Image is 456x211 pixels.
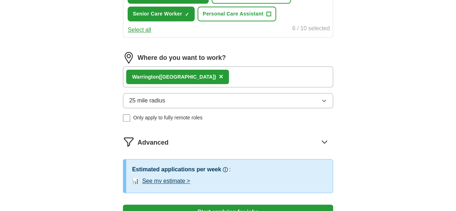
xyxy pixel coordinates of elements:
span: Personal Care Assistant [203,10,264,18]
strong: Wa [132,74,139,80]
span: Senior Care Worker [133,10,182,18]
div: 6 / 10 selected [292,24,330,34]
img: location.png [123,52,134,63]
h3: Estimated applications per week [132,165,221,174]
img: filter [123,136,134,148]
button: 25 mile radius [123,93,333,108]
button: × [219,71,223,82]
button: Personal Care Assistant [198,6,276,21]
span: 📊 [132,177,139,185]
span: Advanced [137,138,168,148]
button: See my estimate > [142,177,190,185]
div: rrington [132,73,216,81]
label: Where do you want to work? [137,53,226,63]
span: ✓ [185,12,189,17]
span: × [219,72,223,80]
input: Only apply to fully remote roles [123,114,130,122]
span: Only apply to fully remote roles [133,114,202,122]
h3: : [229,165,231,174]
span: 25 mile radius [129,96,165,105]
button: Select all [128,26,151,34]
button: Senior Care Worker✓ [128,6,195,21]
span: ([GEOGRAPHIC_DATA]) [159,74,216,80]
